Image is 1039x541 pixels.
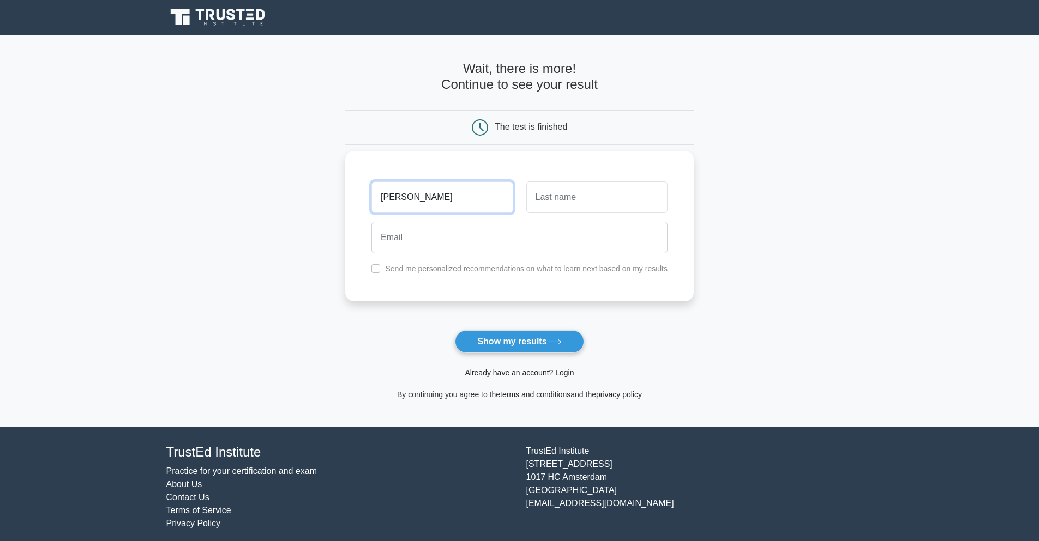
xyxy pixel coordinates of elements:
label: Send me personalized recommendations on what to learn next based on my results [385,264,668,273]
a: Terms of Service [166,506,231,515]
div: By continuing you agree to the and the [339,388,700,401]
div: TrustEd Institute [STREET_ADDRESS] 1017 HC Amsterdam [GEOGRAPHIC_DATA] [EMAIL_ADDRESS][DOMAIN_NAME] [520,445,880,530]
h4: Wait, there is more! Continue to see your result [345,61,694,93]
a: Already have an account? Login [465,368,574,377]
a: privacy policy [596,390,642,399]
a: About Us [166,479,202,489]
input: Last name [526,181,668,213]
a: Contact Us [166,493,209,502]
a: terms and conditions [500,390,570,399]
input: Email [371,222,668,253]
h4: TrustEd Institute [166,445,513,460]
a: Privacy Policy [166,519,221,528]
button: Show my results [455,330,584,353]
a: Practice for your certification and exam [166,466,317,476]
div: The test is finished [495,122,567,131]
input: First name [371,181,513,213]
